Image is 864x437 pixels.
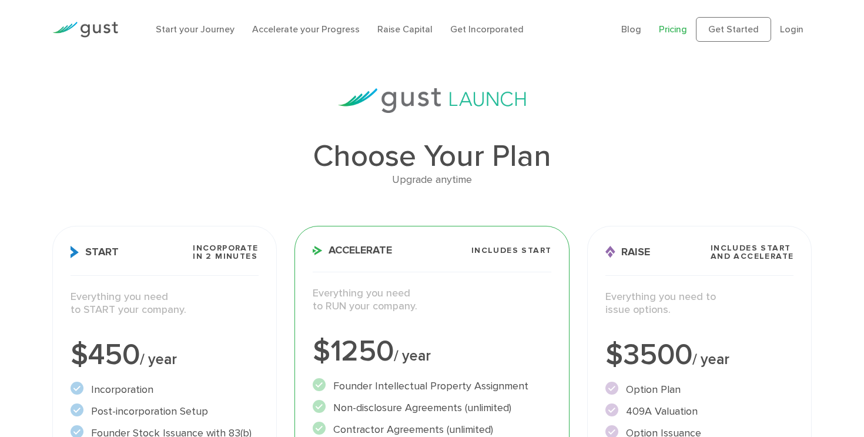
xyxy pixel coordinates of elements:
div: $1250 [313,337,552,366]
div: $450 [71,341,259,370]
p: Everything you need to START your company. [71,291,259,317]
img: Raise Icon [605,246,615,258]
a: Pricing [659,24,687,35]
li: Incorporation [71,382,259,398]
li: Founder Intellectual Property Assignment [313,378,552,394]
a: Blog [621,24,641,35]
a: Start your Journey [156,24,235,35]
span: Accelerate [313,245,392,256]
a: Get Incorporated [450,24,524,35]
a: Login [780,24,803,35]
p: Everything you need to issue options. [605,291,793,317]
div: Upgrade anytime [52,172,812,189]
span: / year [692,351,729,368]
img: Start Icon X2 [71,246,79,258]
img: Gust Logo [52,22,118,38]
a: Raise Capital [377,24,433,35]
span: Includes START [471,246,552,255]
h1: Choose Your Plan [52,141,812,172]
span: / year [140,351,177,368]
p: Everything you need to RUN your company. [313,287,552,313]
span: Incorporate in 2 Minutes [193,244,258,261]
img: Accelerate Icon [313,246,323,255]
div: $3500 [605,341,793,370]
span: Raise [605,246,650,258]
span: / year [394,347,431,365]
li: Non-disclosure Agreements (unlimited) [313,400,552,416]
span: Start [71,246,119,258]
a: Get Started [696,17,771,42]
a: Accelerate your Progress [252,24,360,35]
li: Option Plan [605,382,793,398]
li: Post-incorporation Setup [71,403,259,419]
span: Includes START and ACCELERATE [711,244,794,261]
li: 409A Valuation [605,403,793,419]
img: gust-launch-logos.svg [338,88,526,113]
